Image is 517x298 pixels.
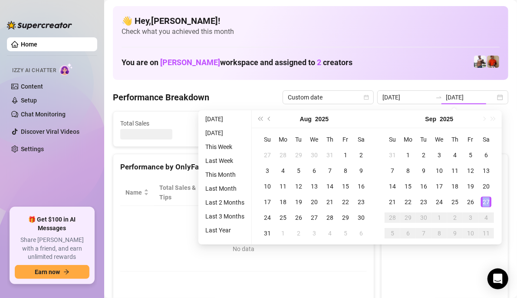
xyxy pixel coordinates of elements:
[309,179,367,206] th: Chat Conversion
[270,183,297,202] span: Sales / Hour
[63,269,69,275] span: arrow-right
[21,83,43,90] a: Content
[129,244,358,254] div: No data
[21,128,79,135] a: Discover Viral Videos
[15,265,89,279] button: Earn nowarrow-right
[35,268,60,275] span: Earn now
[122,58,352,67] h1: You are on workspace and assigned to creators
[314,183,355,202] span: Chat Conversion
[382,93,432,102] input: Start date
[435,94,442,101] span: to
[59,63,73,76] img: AI Chatter
[474,56,486,68] img: JUSTIN
[154,179,208,206] th: Total Sales & Tips
[120,119,199,128] span: Total Sales
[322,119,401,128] span: Messages Sent
[120,161,367,173] div: Performance by OnlyFans Creator
[21,97,37,104] a: Setup
[364,95,369,100] span: calendar
[446,93,495,102] input: End date
[21,146,44,152] a: Settings
[487,268,508,289] div: Open Intercom Messenger
[487,56,499,68] img: Justin
[120,179,154,206] th: Name
[12,66,56,75] span: Izzy AI Chatter
[265,179,309,206] th: Sales / Hour
[159,183,196,202] span: Total Sales & Tips
[125,188,142,197] span: Name
[113,91,209,103] h4: Performance Breakdown
[15,236,89,262] span: Share [PERSON_NAME] with a friend, and earn unlimited rewards
[122,27,500,36] span: Check what you achieved this month
[288,91,369,104] span: Custom date
[122,15,500,27] h4: 👋 Hey, [PERSON_NAME] !
[21,111,66,118] a: Chat Monitoring
[317,58,321,67] span: 2
[435,94,442,101] span: swap-right
[7,21,72,30] img: logo-BBDzfeDw.svg
[160,58,220,67] span: [PERSON_NAME]
[221,119,300,128] span: Active Chats
[389,161,501,173] div: Sales by OnlyFans Creator
[15,215,89,232] span: 🎁 Get $100 in AI Messages
[21,41,37,48] a: Home
[214,183,253,202] div: Est. Hours Worked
